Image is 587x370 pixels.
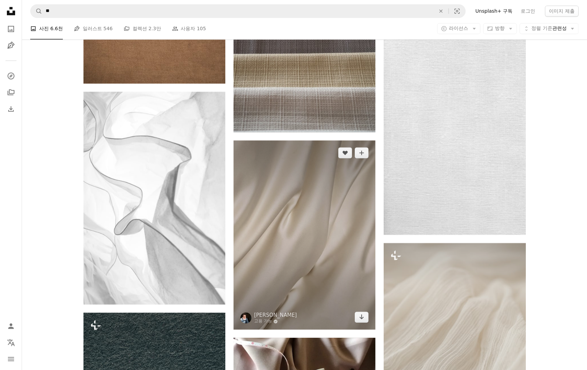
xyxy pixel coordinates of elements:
[74,18,113,40] a: 일러스트 546
[433,4,449,18] button: 삭제
[234,140,375,329] img: 갈색 나무 테이블에 흰색 섬유
[384,31,526,235] img: 검은 그림자가 있는 흰색 섬유
[4,38,18,52] a: 일러스트
[4,22,18,36] a: 사진
[30,4,466,18] form: 사이트 전체에서 이미지 찾기
[449,26,469,31] span: 라이선스
[234,232,375,238] a: 갈색 나무 테이블에 흰색 섬유
[254,319,297,324] a: 고용 가능
[197,25,206,33] span: 105
[83,92,225,304] img: 백색 직물에 백색 직물
[83,195,225,201] a: 백색 직물에 백색 직물
[437,23,481,34] button: 라이선스
[449,4,465,18] button: 시각적 검색
[240,312,251,323] img: Susan Wilkinson의 프로필로 이동
[483,23,517,34] button: 방향
[31,4,42,18] button: Unsplash 검색
[254,312,297,319] a: [PERSON_NAME]
[4,336,18,349] button: 언어
[520,23,579,34] button: 정렬 기준관련성
[4,4,18,19] a: 홈 — Unsplash
[124,18,161,40] a: 컬렉션 2.3만
[532,25,567,32] span: 관련성
[172,18,206,40] a: 사용자 105
[103,25,113,33] span: 546
[384,346,526,352] a: 흰색 시트가 있는 침대 클로즈업
[234,34,375,41] a: 빨간색 흰색과 검은 색 줄무늬 섬유
[355,147,369,158] button: 컬렉션에 추가
[384,129,526,136] a: 검은 그림자가 있는 흰색 섬유
[495,26,505,31] span: 방향
[355,312,369,323] a: 다운로드
[4,352,18,366] button: 메뉴
[545,5,579,16] button: 이미지 제출
[532,26,552,31] span: 정렬 기준
[338,147,352,158] button: 좋아요
[4,319,18,333] a: 로그인 / 가입
[471,5,517,16] a: Unsplash+ 구독
[4,102,18,116] a: 다운로드 내역
[148,25,161,33] span: 2.3만
[4,69,18,83] a: 탐색
[517,5,540,16] a: 로그인
[4,85,18,99] a: 컬렉션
